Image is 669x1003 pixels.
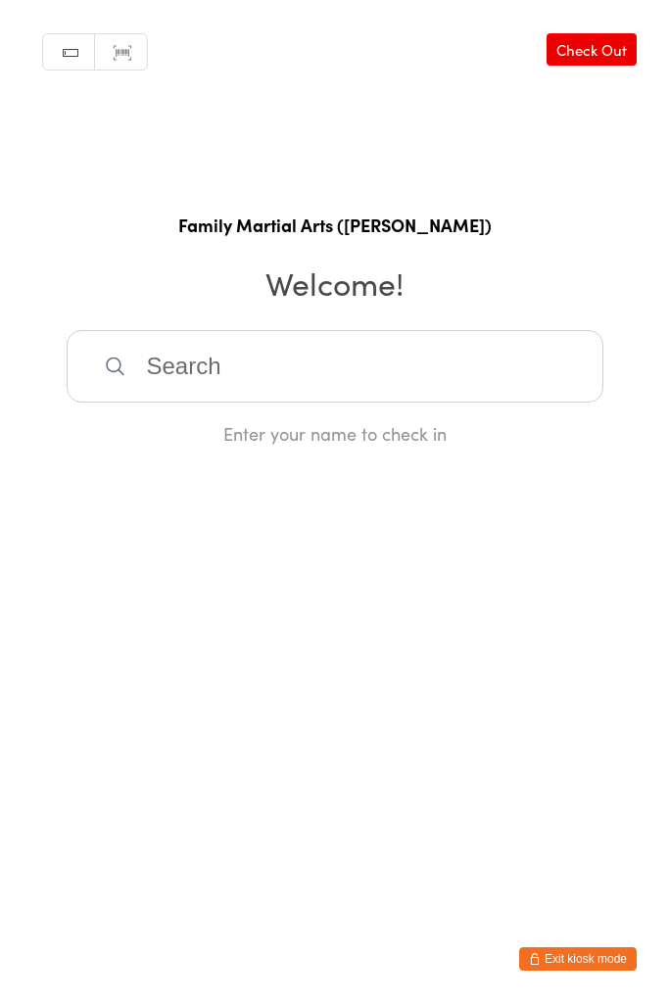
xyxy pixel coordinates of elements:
div: Enter your name to check in [67,421,603,446]
button: Exit kiosk mode [519,947,637,971]
a: Check Out [547,33,637,66]
h1: Family Martial Arts ([PERSON_NAME]) [20,213,649,237]
h2: Welcome! [20,261,649,305]
input: Search [67,330,603,403]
